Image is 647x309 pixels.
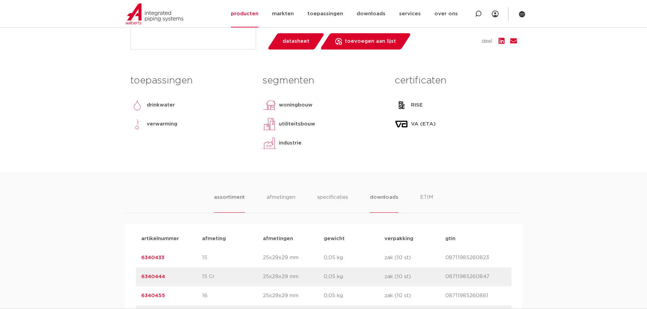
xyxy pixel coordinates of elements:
[141,293,165,298] a: 6340455
[141,274,165,279] a: 6340444
[130,98,144,112] img: drinkwater
[445,254,506,262] p: 08711985260823
[202,254,263,262] p: 15
[263,254,324,262] p: 25x29x29 mm
[324,292,384,300] p: 0,05 kg
[147,120,177,128] p: verwarming
[324,273,384,281] p: 0,05 kg
[263,74,384,88] h3: segmenten
[214,193,245,213] li: assortiment
[130,117,144,131] img: verwarming
[384,254,445,262] p: zak (10 st)
[279,101,312,109] p: woningbouw
[130,74,252,88] h3: toepassingen
[279,120,315,128] p: utiliteitsbouw
[324,235,384,243] p: gewicht
[141,235,202,243] p: artikelnummer
[263,292,324,300] p: 25x29x29 mm
[202,292,263,300] p: 16
[317,193,348,213] li: specificaties
[147,101,175,109] p: drinkwater
[263,117,276,131] img: utiliteitsbouw
[263,136,276,150] img: industrie
[445,235,506,243] p: gtin
[263,235,324,243] p: afmetingen
[384,273,445,281] p: zak (10 st)
[202,273,263,281] p: 15 Cr
[395,117,408,131] img: VA (ETA)
[263,98,276,112] img: woningbouw
[279,139,302,147] p: industrie
[411,120,436,128] p: VA (ETA)
[445,292,506,300] p: 08711985260861
[482,37,493,45] span: deel:
[324,254,384,262] p: 0,05 kg
[445,273,506,281] p: 08711985260847
[345,36,396,47] span: toevoegen aan lijst
[420,193,433,213] li: ETIM
[384,235,445,243] p: verpakking
[395,74,517,88] h3: certificaten
[283,36,309,47] span: datasheet
[370,193,398,213] li: downloads
[267,193,295,213] li: afmetingen
[141,255,164,260] a: 6340433
[411,101,423,109] p: RISE
[384,292,445,300] p: zak (10 st)
[395,98,408,112] img: RISE
[263,273,324,281] p: 25x29x29 mm
[202,235,263,243] p: afmeting
[267,33,325,50] a: datasheet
